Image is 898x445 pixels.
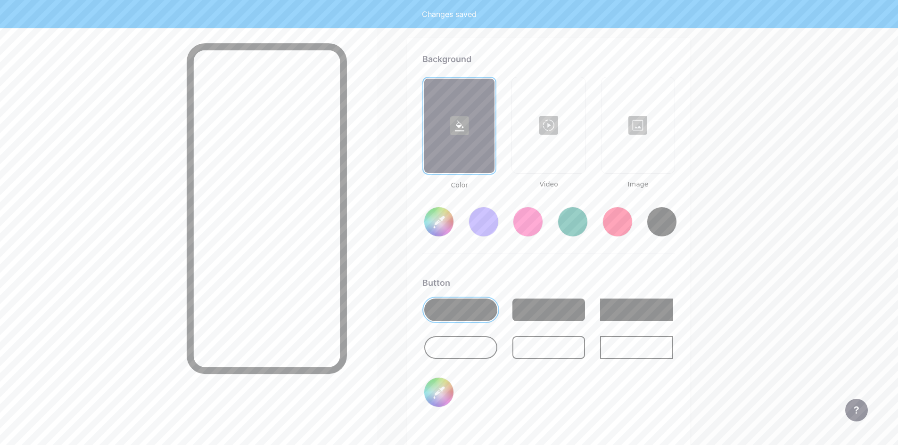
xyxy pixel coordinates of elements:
[422,8,477,20] div: Changes saved
[601,179,675,189] span: Image
[422,276,675,289] div: Button
[511,179,585,189] span: Video
[422,53,675,65] div: Background
[422,180,496,190] span: Color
